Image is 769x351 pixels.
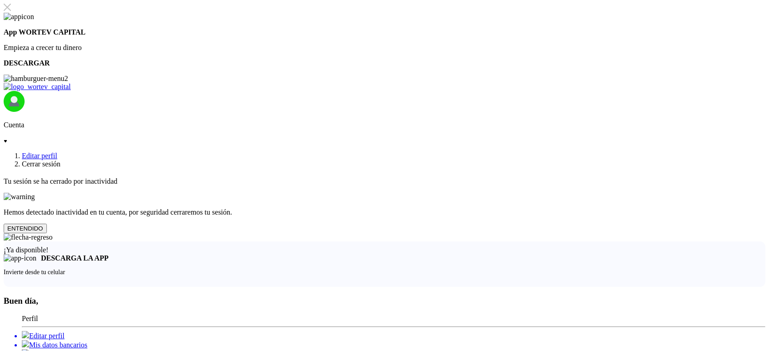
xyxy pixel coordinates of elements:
p: Cuenta [4,121,765,129]
a: Mis datos bancarios [22,340,765,349]
button: ENTENDIDO [4,224,47,233]
a: Editar perfil [22,152,57,160]
a: Editar perfil [22,331,765,340]
p: DESCARGA LA APP [36,254,108,262]
img: logo_wortev_capital [4,83,71,91]
img: flecha-regreso [4,233,53,241]
img: warning [4,193,35,201]
img: hamburguer-menu2 [4,75,68,83]
img: appicon [4,13,34,21]
img: datos-icon.10cf9172.svg [22,340,29,347]
h3: Buen día, [4,296,765,306]
p: App WORTEV CAPITAL [4,28,765,36]
img: app-icon [4,254,36,262]
img: profile-image [4,91,25,112]
li: Cerrar sesión [22,160,765,168]
p: Invierte desde tu celular [4,269,765,276]
p: Empieza a crecer tu dinero [4,44,765,52]
p: Hemos detectado inactividad en tu cuenta, por seguridad cerraremos tu sesión. [4,208,765,216]
img: icon-down [4,140,7,143]
img: editar-icon.952d3147.svg [22,331,29,338]
p: DESCARGAR [4,59,765,67]
p: Tu sesión se ha cerrado por inactividad [4,177,765,186]
div: ¡Ya disponible! [4,246,765,254]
